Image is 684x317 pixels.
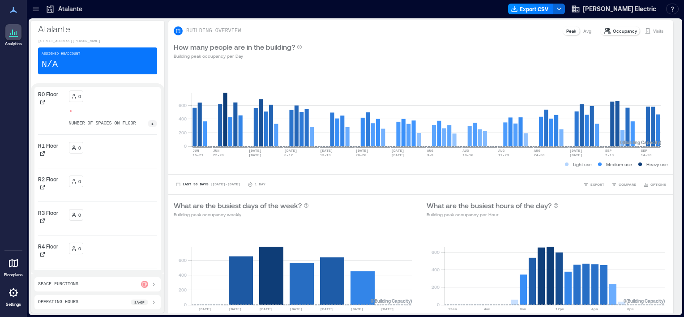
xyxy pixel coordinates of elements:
p: Floorplans [4,272,23,278]
tspan: 0 [184,302,187,307]
text: 6-12 [284,153,293,157]
text: 8pm [627,307,634,311]
p: Assigned Headcount [42,51,80,56]
button: OPTIONS [641,180,668,189]
text: [DATE] [259,307,272,311]
p: Building peak occupancy per Hour [427,211,559,218]
tspan: 0 [436,302,439,307]
p: What are the busiest hours of the day? [427,200,551,211]
text: [DATE] [248,153,261,157]
text: AUG [427,149,434,153]
tspan: 0 [184,143,187,149]
text: JUN [213,149,220,153]
p: R0 Floor [38,90,58,98]
p: Occupancy [613,27,637,34]
tspan: 200 [179,287,187,292]
p: Peak [566,27,576,34]
button: EXPORT [581,180,606,189]
text: [DATE] [355,149,368,153]
p: Medium use [606,161,632,168]
span: [PERSON_NAME] Electric [583,4,656,13]
button: Export CSV [508,4,554,14]
p: Building peak occupancy weekly [174,211,309,218]
p: 0 [78,245,81,252]
text: 3-9 [427,153,434,157]
p: BUILDING OVERVIEW [186,27,241,34]
p: What are the busiest days of the week? [174,200,302,211]
text: [DATE] [351,307,363,311]
text: [DATE] [229,307,242,311]
text: [DATE] [381,307,394,311]
text: AUG [462,149,469,153]
text: 20-26 [355,153,366,157]
a: Settings [3,282,24,310]
p: Analytics [5,41,22,47]
text: JUN [192,149,199,153]
text: 10-16 [462,153,473,157]
tspan: 400 [431,267,439,272]
p: Space Functions [38,281,78,288]
p: Atalante [58,4,82,13]
text: 13-19 [320,153,331,157]
tspan: 600 [179,103,187,108]
p: R3 Floor [38,209,58,216]
p: R4 Floor [38,243,58,250]
text: [DATE] [290,307,303,311]
p: 0 [78,211,81,218]
text: 14-20 [641,153,651,157]
text: SEP [641,149,647,153]
p: Atalante [38,22,157,35]
p: number of spaces on floor [69,120,136,127]
span: COMPARE [619,182,636,187]
text: [DATE] [320,307,333,311]
text: AUG [498,149,505,153]
button: Last 90 Days |[DATE]-[DATE] [174,180,242,189]
text: 4pm [591,307,598,311]
text: 12pm [556,307,564,311]
text: [DATE] [391,149,404,153]
text: SEP [605,149,612,153]
p: 0 [78,178,81,185]
text: 15-21 [192,153,203,157]
p: Settings [6,302,21,307]
text: 7-13 [605,153,614,157]
p: 1 [151,121,154,126]
text: [DATE] [248,149,261,153]
p: Light use [573,161,592,168]
tspan: 400 [179,116,187,121]
text: 17-23 [498,153,509,157]
text: [DATE] [569,153,582,157]
button: [PERSON_NAME] Electric [569,2,659,16]
text: 24-30 [534,153,545,157]
p: 0 [78,93,81,100]
text: 8am [520,307,526,311]
p: Avg [583,27,591,34]
text: AUG [534,149,541,153]
p: N/A [42,58,58,71]
text: [DATE] [198,307,211,311]
text: [DATE] [320,149,333,153]
p: [STREET_ADDRESS][PERSON_NAME] [38,39,157,44]
p: 1 Day [255,182,265,187]
p: 8a - 6p [134,300,145,305]
p: Building peak occupancy per Day [174,52,302,60]
a: Analytics [2,21,25,49]
tspan: 600 [431,249,439,255]
tspan: 600 [179,257,187,263]
span: OPTIONS [650,182,666,187]
text: [DATE] [391,153,404,157]
p: Heavy use [646,161,668,168]
a: Floorplans [1,253,26,280]
p: How many people are in the building? [174,42,295,52]
p: 0 [78,144,81,151]
text: 4am [484,307,491,311]
p: Operating Hours [38,299,78,306]
tspan: 200 [179,130,187,135]
p: R1 Floor [38,142,58,149]
p: Visits [653,27,663,34]
tspan: 200 [431,284,439,290]
text: [DATE] [284,149,297,153]
tspan: 400 [179,272,187,278]
span: EXPORT [590,182,604,187]
text: 22-28 [213,153,224,157]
